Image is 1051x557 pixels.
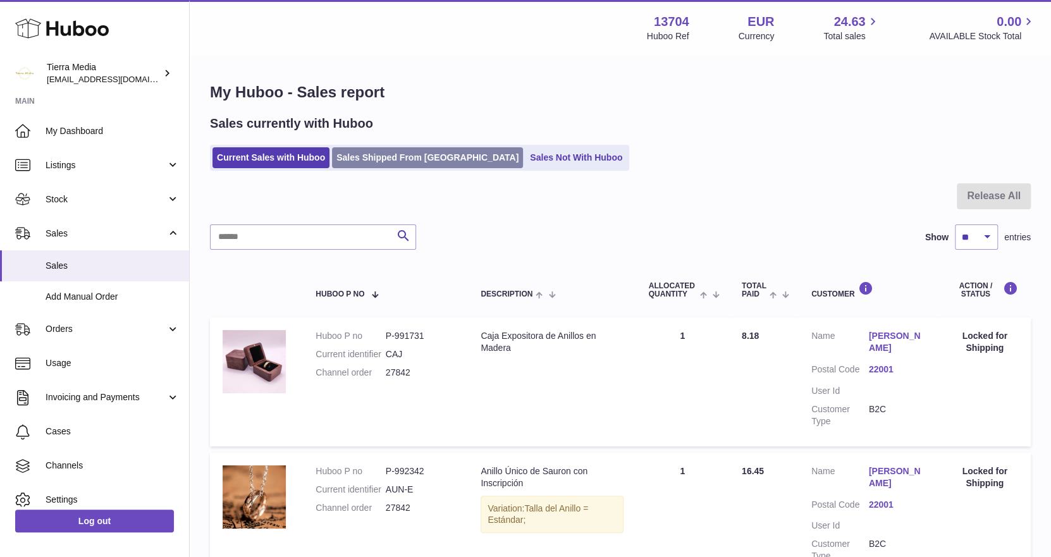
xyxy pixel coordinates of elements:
[386,330,456,342] dd: P-991731
[316,367,386,379] dt: Channel order
[46,494,180,506] span: Settings
[811,385,869,397] dt: User Id
[316,330,386,342] dt: Huboo P no
[481,330,623,354] div: Caja Expositora de Anillos en Madera
[811,330,869,357] dt: Name
[386,367,456,379] dd: 27842
[823,13,880,42] a: 24.63 Total sales
[46,125,180,137] span: My Dashboard
[46,391,166,403] span: Invoicing and Payments
[742,331,759,341] span: 8.18
[811,403,869,427] dt: Customer Type
[823,30,880,42] span: Total sales
[316,348,386,360] dt: Current identifier
[951,281,1018,298] div: Action / Status
[811,364,869,379] dt: Postal Code
[46,357,180,369] span: Usage
[46,425,180,438] span: Cases
[951,330,1018,354] div: Locked for Shipping
[747,13,774,30] strong: EUR
[386,465,456,477] dd: P-992342
[951,465,1018,489] div: Locked for Shipping
[742,282,766,298] span: Total paid
[386,348,456,360] dd: CAJ
[316,502,386,514] dt: Channel order
[46,193,166,205] span: Stock
[46,323,166,335] span: Orders
[46,159,166,171] span: Listings
[869,403,926,427] dd: B2C
[925,231,949,243] label: Show
[742,466,764,476] span: 16.45
[929,13,1036,42] a: 0.00 AVAILABLE Stock Total
[649,282,697,298] span: ALLOCATED Quantity
[212,147,329,168] a: Current Sales with Huboo
[481,290,532,298] span: Description
[811,499,869,514] dt: Postal Code
[46,260,180,272] span: Sales
[481,465,623,489] div: Anillo Único de Sauron con Inscripción
[481,496,623,534] div: Variation:
[332,147,523,168] a: Sales Shipped From [GEOGRAPHIC_DATA]
[15,510,174,532] a: Log out
[46,228,166,240] span: Sales
[488,503,588,525] span: Talla del Anillo = Estándar;
[833,13,865,30] span: 24.63
[869,364,926,376] a: 22001
[46,460,180,472] span: Channels
[869,330,926,354] a: [PERSON_NAME]
[997,13,1021,30] span: 0.00
[316,465,386,477] dt: Huboo P no
[811,520,869,532] dt: User Id
[811,465,869,493] dt: Name
[210,115,373,132] h2: Sales currently with Huboo
[223,330,286,393] img: cajita-madera-3.jpg
[15,64,34,83] img: hola.tierramedia@gmail.com
[210,82,1031,102] h1: My Huboo - Sales report
[316,484,386,496] dt: Current identifier
[386,484,456,496] dd: AUN-E
[47,74,186,84] span: [EMAIL_ADDRESS][DOMAIN_NAME]
[223,465,286,529] img: anillo-unico-24.jpg
[654,13,689,30] strong: 13704
[869,499,926,511] a: 22001
[46,291,180,303] span: Add Manual Order
[636,317,729,446] td: 1
[811,281,926,298] div: Customer
[869,465,926,489] a: [PERSON_NAME]
[1004,231,1031,243] span: entries
[647,30,689,42] div: Huboo Ref
[525,147,627,168] a: Sales Not With Huboo
[739,30,775,42] div: Currency
[316,290,364,298] span: Huboo P no
[47,61,161,85] div: Tierra Media
[386,502,456,514] dd: 27842
[929,30,1036,42] span: AVAILABLE Stock Total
